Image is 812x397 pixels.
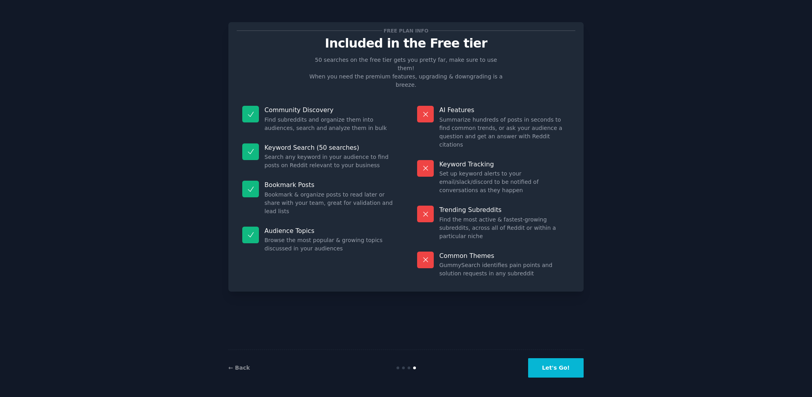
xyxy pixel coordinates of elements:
[264,106,395,114] p: Community Discovery
[439,160,570,168] p: Keyword Tracking
[382,27,430,35] span: Free plan info
[264,191,395,216] dd: Bookmark & organize posts to read later or share with your team, great for validation and lead lists
[439,116,570,149] dd: Summarize hundreds of posts in seconds to find common trends, or ask your audience a question and...
[264,181,395,189] p: Bookmark Posts
[264,236,395,253] dd: Browse the most popular & growing topics discussed in your audiences
[264,153,395,170] dd: Search any keyword in your audience to find posts on Reddit relevant to your business
[264,227,395,235] p: Audience Topics
[264,116,395,132] dd: Find subreddits and organize them into audiences, search and analyze them in bulk
[528,358,584,378] button: Let's Go!
[439,252,570,260] p: Common Themes
[439,261,570,278] dd: GummySearch identifies pain points and solution requests in any subreddit
[439,216,570,240] dd: Find the most active & fastest-growing subreddits, across all of Reddit or within a particular niche
[264,143,395,152] p: Keyword Search (50 searches)
[228,365,250,371] a: ← Back
[439,106,570,114] p: AI Features
[306,56,506,89] p: 50 searches on the free tier gets you pretty far, make sure to use them! When you need the premiu...
[439,170,570,195] dd: Set up keyword alerts to your email/slack/discord to be notified of conversations as they happen
[439,206,570,214] p: Trending Subreddits
[237,36,575,50] p: Included in the Free tier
